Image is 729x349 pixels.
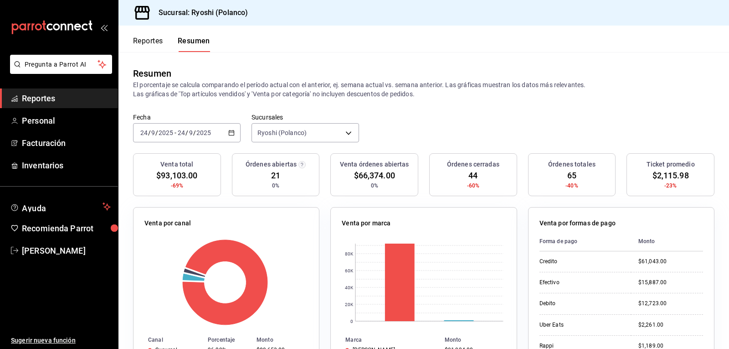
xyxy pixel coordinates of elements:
[140,129,148,136] input: --
[664,182,677,190] span: -23%
[638,321,703,329] div: $2,261.00
[133,335,204,345] th: Canal
[342,219,390,228] p: Venta por marca
[133,36,163,52] button: Reportes
[565,182,578,190] span: -40%
[204,335,253,345] th: Porcentaje
[22,245,111,257] span: [PERSON_NAME]
[185,129,188,136] span: /
[272,182,279,190] span: 0%
[345,251,354,256] text: 80K
[6,66,112,76] a: Pregunta a Parrot AI
[539,258,624,266] div: Credito
[246,160,297,169] h3: Órdenes abiertas
[548,160,596,169] h3: Órdenes totales
[171,182,184,190] span: -69%
[631,232,703,251] th: Monto
[638,258,703,266] div: $61,043.00
[257,128,307,137] span: Ryoshi (Polanco)
[133,80,714,99] p: El porcentaje se calcula comparando el período actual con el anterior, ej. semana actual vs. sema...
[340,160,409,169] h3: Venta órdenes abiertas
[441,335,517,345] th: Monto
[539,321,624,329] div: Uber Eats
[345,268,354,273] text: 60K
[175,129,176,136] span: -
[22,159,111,172] span: Inventarios
[155,129,158,136] span: /
[539,232,631,251] th: Forma de pago
[196,129,211,136] input: ----
[271,169,280,182] span: 21
[158,129,174,136] input: ----
[22,137,111,149] span: Facturación
[133,36,210,52] div: navigation tabs
[350,319,353,324] text: 0
[133,67,171,80] div: Resumen
[252,114,359,120] label: Sucursales
[100,24,108,31] button: open_drawer_menu
[22,115,111,127] span: Personal
[144,219,191,228] p: Venta por canal
[371,182,378,190] span: 0%
[177,129,185,136] input: --
[567,169,576,182] span: 65
[189,129,193,136] input: --
[539,300,624,307] div: Debito
[345,302,354,307] text: 20K
[148,129,151,136] span: /
[647,160,695,169] h3: Ticket promedio
[652,169,689,182] span: $2,115.98
[638,300,703,307] div: $12,723.00
[638,279,703,286] div: $15,887.00
[467,182,480,190] span: -60%
[25,60,98,69] span: Pregunta a Parrot AI
[539,279,624,286] div: Efectivo
[468,169,477,182] span: 44
[133,114,241,120] label: Fecha
[151,7,248,18] h3: Sucursal: Ryoshi (Polanco)
[447,160,499,169] h3: Órdenes cerradas
[151,129,155,136] input: --
[253,335,319,345] th: Monto
[22,201,99,212] span: Ayuda
[11,336,111,345] span: Sugerir nueva función
[354,169,395,182] span: $66,374.00
[22,92,111,104] span: Reportes
[331,335,441,345] th: Marca
[22,222,111,234] span: Recomienda Parrot
[345,285,354,290] text: 40K
[160,160,193,169] h3: Venta total
[178,36,210,52] button: Resumen
[156,169,197,182] span: $93,103.00
[539,219,616,228] p: Venta por formas de pago
[193,129,196,136] span: /
[10,55,112,74] button: Pregunta a Parrot AI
